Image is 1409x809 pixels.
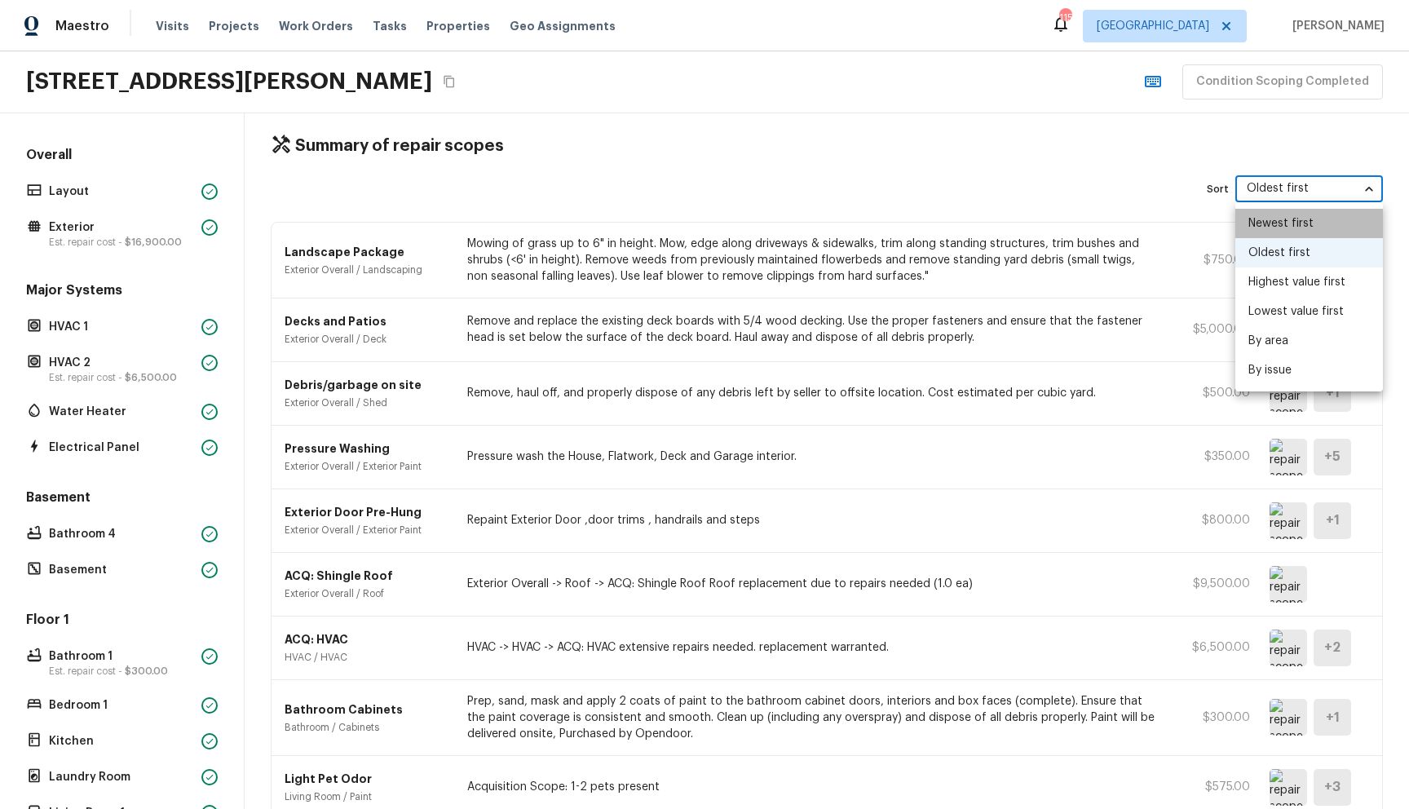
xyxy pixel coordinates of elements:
li: By issue [1235,356,1383,385]
li: Lowest value first [1235,297,1383,326]
li: Newest first [1235,209,1383,238]
li: By area [1235,326,1383,356]
li: Highest value first [1235,267,1383,297]
li: Oldest first [1235,238,1383,267]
